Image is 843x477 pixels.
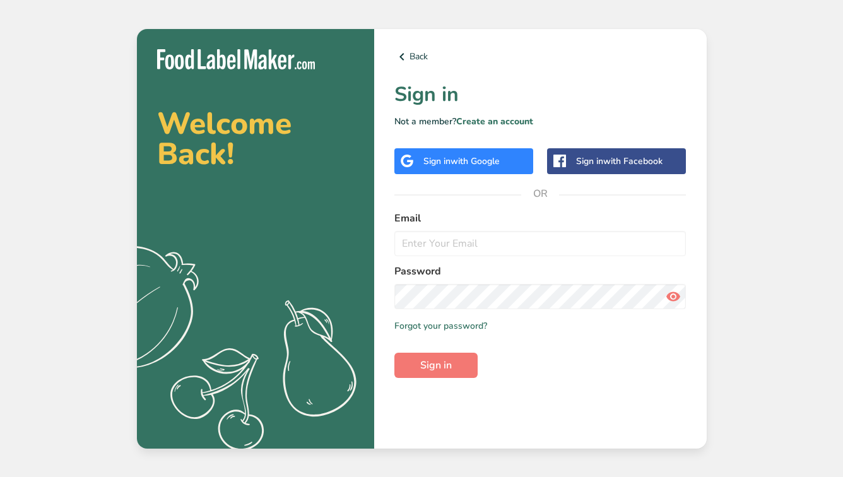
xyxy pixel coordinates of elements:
[576,155,663,168] div: Sign in
[420,358,452,373] span: Sign in
[394,49,687,64] a: Back
[423,155,500,168] div: Sign in
[394,319,487,333] a: Forgot your password?
[603,155,663,167] span: with Facebook
[394,264,687,279] label: Password
[394,231,687,256] input: Enter Your Email
[394,353,478,378] button: Sign in
[394,79,687,110] h1: Sign in
[451,155,500,167] span: with Google
[157,49,315,70] img: Food Label Maker
[521,175,559,213] span: OR
[394,211,687,226] label: Email
[456,115,533,127] a: Create an account
[157,109,354,169] h2: Welcome Back!
[394,115,687,128] p: Not a member?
